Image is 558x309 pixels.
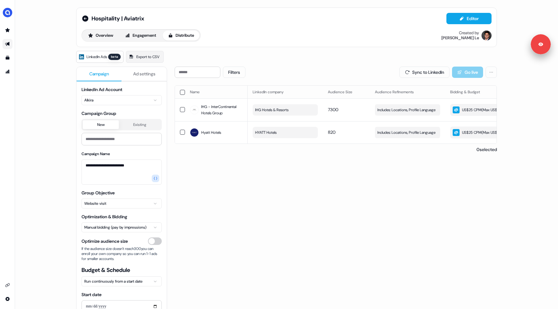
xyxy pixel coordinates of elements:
[108,54,121,60] div: beta
[3,25,13,35] a: Go to prospects
[482,30,492,41] img: Hugh
[92,15,144,22] span: Hospitality | Aviatrix
[3,280,13,290] a: Go to integrations
[83,120,119,129] button: New
[328,107,338,112] span: 7300
[3,39,13,49] a: Go to outbound experience
[185,86,248,98] th: Name
[82,214,127,220] label: Optimization & Bidding
[375,104,440,116] button: Includes: Locations, Profile Language
[248,86,323,98] th: LinkedIn company
[450,104,515,116] button: US$25 CPM(Max US$25/day)
[441,35,479,41] div: [PERSON_NAME] Le
[120,30,161,41] button: Engagement
[76,51,124,63] a: LinkedIn Adsbeta
[474,146,497,153] p: 0 selected
[3,294,13,304] a: Go to integrations
[82,266,162,274] span: Budget & Schedule
[399,67,450,78] button: Sync to LinkedIn
[82,110,162,117] span: Campaign Group
[450,127,515,138] button: US$25 CPM(Max US$25/day)
[82,246,162,261] span: If the audience size doesn’t reach 300 you can enroll your own company so you can run 1-1 ads for...
[82,292,102,297] label: Start date
[126,51,164,63] a: Export to CSV
[148,237,162,245] button: Optimize audience size
[446,16,492,23] a: Editor
[328,129,335,135] span: 820
[133,71,155,77] span: Ad settings
[223,67,245,78] button: Filters
[323,86,370,98] th: Audience Size
[370,86,445,98] th: Audience Refinements
[459,30,479,35] div: Created by
[136,54,160,60] span: Export to CSV
[82,87,122,92] label: LinkedIn Ad Account
[377,129,435,136] span: Includes: Locations, Profile Language
[3,67,13,77] a: Go to attribution
[453,106,510,113] div: US$25 CPM ( Max US$25/day )
[82,238,128,244] span: Optimize audience size
[446,13,492,24] button: Editor
[253,127,318,138] button: HYATT Hotels
[87,54,107,60] span: LinkedIn Ads
[201,129,221,136] span: Hyatt Hotels
[445,86,520,98] th: Bidding & Budget
[83,30,118,41] button: Overview
[377,107,435,113] span: Includes: Locations, Profile Language
[253,104,318,116] button: IHG Hotels & Resorts
[201,104,243,116] span: IHG - InterContinental Hotels Group
[255,129,276,136] span: HYATT Hotels
[119,120,161,129] button: Existing
[255,107,288,113] span: IHG Hotels & Resorts
[486,67,497,78] button: More actions
[3,53,13,63] a: Go to templates
[89,71,109,77] span: Campaign
[453,129,510,136] div: US$25 CPM ( Max US$25/day )
[163,30,199,41] button: Distribute
[375,127,440,138] button: Includes: Locations, Profile Language
[82,190,115,196] label: Group Objective
[82,151,110,156] label: Campaign Name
